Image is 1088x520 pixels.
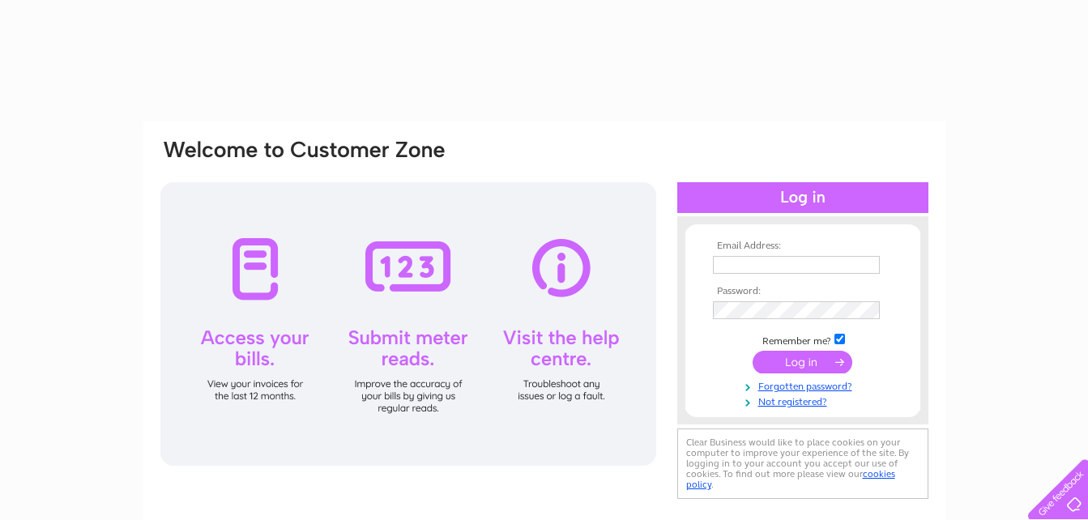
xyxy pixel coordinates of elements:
[709,331,897,347] td: Remember me?
[753,351,852,373] input: Submit
[713,377,897,393] a: Forgotten password?
[713,393,897,408] a: Not registered?
[709,241,897,252] th: Email Address:
[686,468,895,490] a: cookies policy
[709,286,897,297] th: Password:
[677,428,928,499] div: Clear Business would like to place cookies on your computer to improve your experience of the sit...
